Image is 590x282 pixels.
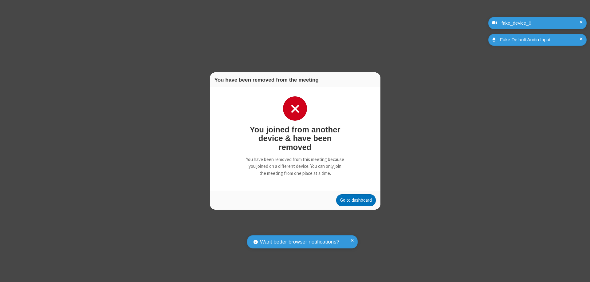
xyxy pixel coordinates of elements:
[214,77,376,83] h3: You have been removed from the meeting
[260,238,339,246] span: Want better browser notifications?
[245,125,345,151] h3: You joined from another device & have been removed
[336,194,376,207] button: Go to dashboard
[499,20,582,27] div: fake_device_0
[245,156,345,177] p: You have been removed from this meeting because you joined on a different device. You can only jo...
[498,36,582,43] div: Fake Default Audio Input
